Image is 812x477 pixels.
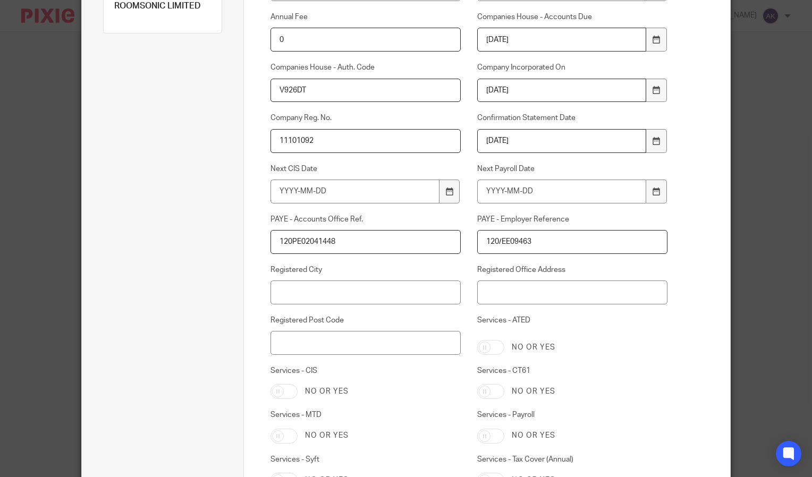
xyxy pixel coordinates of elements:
[270,164,461,174] label: Next CIS Date
[477,113,667,123] label: Confirmation Statement Date
[477,214,667,225] label: PAYE - Employer Reference
[270,365,461,376] label: Services - CIS
[270,214,461,225] label: PAYE - Accounts Office Ref.
[512,342,555,353] label: No or yes
[270,454,461,465] label: Services - Syft
[270,12,461,22] label: Annual Fee
[270,410,461,420] label: Services - MTD
[512,430,555,441] label: No or yes
[477,28,646,52] input: YYYY-MM-DD
[477,265,667,275] label: Registered Office Address
[305,386,349,397] label: No or yes
[114,1,211,12] p: ROOMSONIC LIMITED
[270,113,461,123] label: Company Reg. No.
[477,180,646,203] input: YYYY-MM-DD
[270,180,439,203] input: YYYY-MM-DD
[477,129,646,153] input: YYYY-MM-DD
[477,454,667,465] label: Services - Tax Cover (Annual)
[477,79,646,103] input: YYYY-MM-DD
[270,265,461,275] label: Registered City
[512,386,555,397] label: No or yes
[477,12,667,22] label: Companies House - Accounts Due
[305,430,349,441] label: No or yes
[270,62,461,73] label: Companies House - Auth. Code
[477,62,667,73] label: Company Incorporated On
[477,410,667,420] label: Services - Payroll
[477,315,667,332] label: Services - ATED
[477,365,667,376] label: Services - CT61
[270,315,461,326] label: Registered Post Code
[477,164,667,174] label: Next Payroll Date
